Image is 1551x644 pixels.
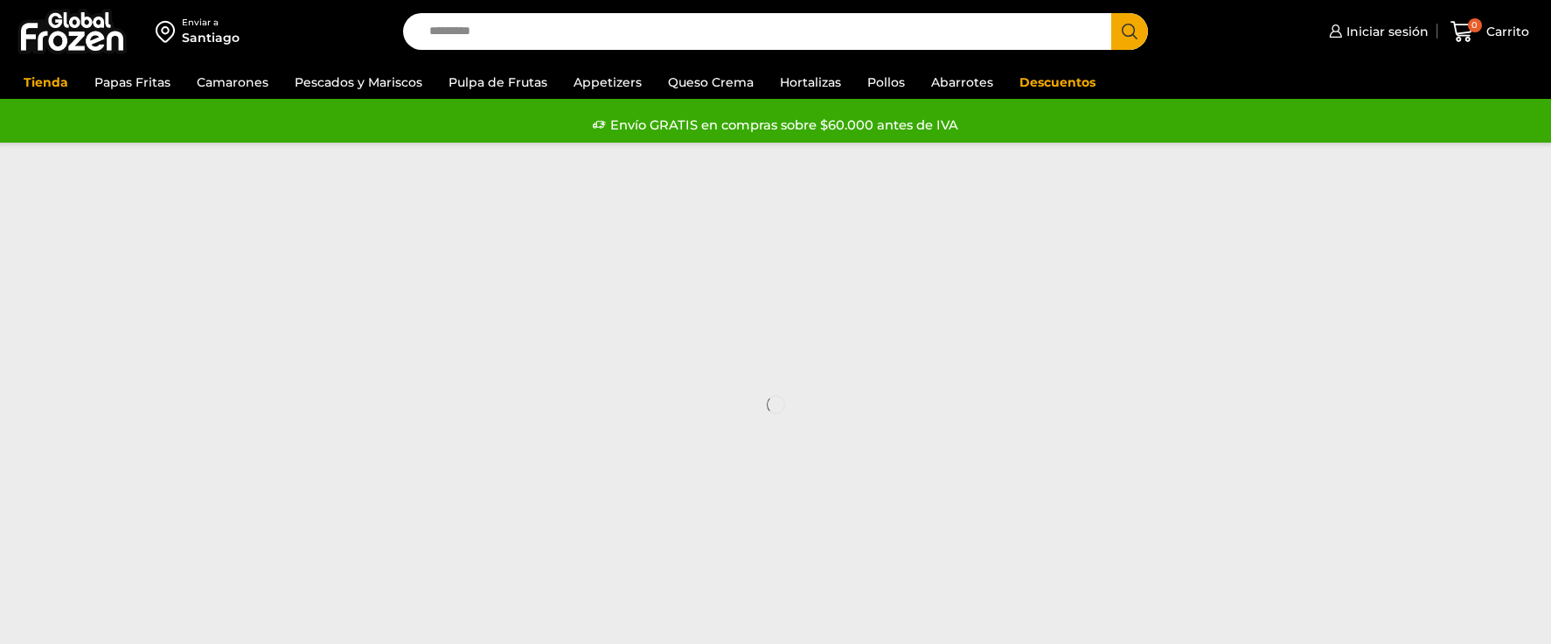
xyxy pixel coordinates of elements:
[1446,11,1534,52] a: 0 Carrito
[1325,14,1429,49] a: Iniciar sesión
[182,17,240,29] div: Enviar a
[86,66,179,99] a: Papas Fritas
[771,66,850,99] a: Hortalizas
[1111,13,1148,50] button: Search button
[1011,66,1104,99] a: Descuentos
[922,66,1002,99] a: Abarrotes
[15,66,77,99] a: Tienda
[859,66,914,99] a: Pollos
[1342,23,1429,40] span: Iniciar sesión
[440,66,556,99] a: Pulpa de Frutas
[156,17,182,46] img: address-field-icon.svg
[659,66,762,99] a: Queso Crema
[286,66,431,99] a: Pescados y Mariscos
[182,29,240,46] div: Santiago
[565,66,650,99] a: Appetizers
[1482,23,1529,40] span: Carrito
[1468,18,1482,32] span: 0
[188,66,277,99] a: Camarones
